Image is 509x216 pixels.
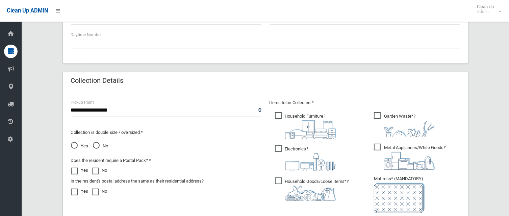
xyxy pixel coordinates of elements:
i: ? [384,114,435,137]
img: 394712a680b73dbc3d2a6a3a7ffe5a07.png [285,153,336,171]
label: Yes [71,187,88,195]
i: ? [384,145,446,170]
p: Items to be Collected * [270,99,460,107]
span: Mattress* (MANDATORY) [374,176,460,213]
header: Collection Details [63,74,132,87]
img: 4fd8a5c772b2c999c83690221e5242e0.png [384,120,435,137]
small: Admin [477,9,494,14]
span: Household Goods/Loose Items* [275,177,349,201]
span: No [93,142,108,150]
span: Metal Appliances/White Goods [374,144,446,170]
img: e7408bece873d2c1783593a074e5cb2f.png [374,183,425,213]
span: Electronics [275,145,336,171]
span: Clean Up ADMIN [7,7,48,14]
label: No [92,187,107,195]
label: No [92,166,107,174]
i: ? [285,114,336,139]
label: Yes [71,166,88,174]
img: b13cc3517677393f34c0a387616ef184.png [285,186,336,201]
span: Clean Up [474,4,501,14]
label: Does the resident require a Postal Pack? * [71,157,151,165]
i: ? [285,146,336,171]
span: Household Furniture [275,112,336,139]
img: aa9efdbe659d29b613fca23ba79d85cb.png [285,120,336,139]
span: Yes [71,142,88,150]
label: Is the resident's postal address the same as their residential address? [71,177,204,185]
span: Garden Waste* [374,112,435,137]
p: Collection is double size / oversized * [71,128,261,137]
img: 36c1b0289cb1767239cdd3de9e694f19.png [384,152,435,170]
i: ? [285,179,349,201]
